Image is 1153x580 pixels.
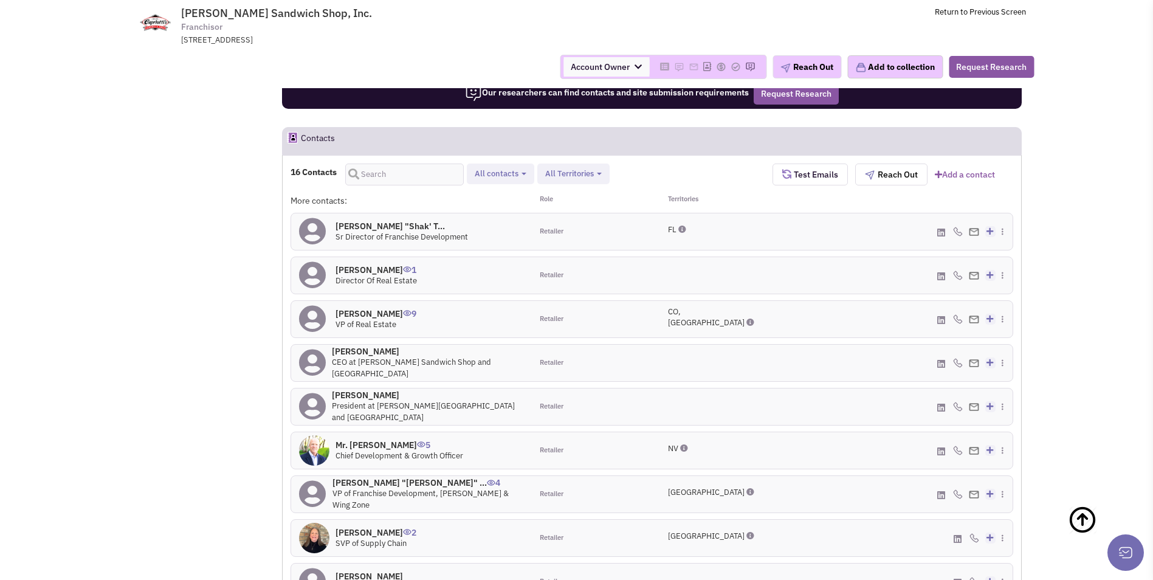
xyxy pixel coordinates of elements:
span: NV [668,443,678,454]
img: icon-phone.png [969,533,979,543]
img: ebz8JluJJUmUtZ9F0AOTfQ.jpg [299,523,329,553]
span: VP of Franchise Development, [PERSON_NAME] & Wing Zone [332,488,509,510]
button: Add to collection [847,55,943,78]
img: Email%20Icon.png [969,316,979,323]
button: All contacts [471,168,530,181]
img: icon-collection-lavender.png [855,62,866,73]
div: More contacts: [291,195,531,207]
img: gpFAggfJ00qVnfBocIbusQ.jpg [299,435,329,466]
span: [GEOGRAPHIC_DATA] [668,487,745,497]
h4: [PERSON_NAME] [336,264,417,275]
img: Please add to your accounts [731,62,740,72]
span: Our researchers can find contacts and site submission requirements [465,87,749,98]
img: Please add to your accounts [745,62,755,72]
span: [GEOGRAPHIC_DATA] [668,531,745,541]
h4: Mr. [PERSON_NAME] [336,440,463,451]
img: icon-researcher-20.png [465,85,482,102]
span: Retailer [540,314,563,324]
img: Email%20Icon.png [969,228,979,236]
a: Back To Top [1068,493,1129,572]
span: Retailer [540,489,563,499]
img: Please add to your accounts [674,62,684,72]
span: All contacts [475,168,518,179]
img: icon-phone.png [953,227,963,236]
span: Retailer [540,402,563,412]
span: Director Of Real Estate [336,275,417,286]
span: All Territories [545,168,594,179]
img: icon-phone.png [953,271,963,280]
span: SVP of Supply Chain [336,538,407,548]
img: plane.png [780,63,790,73]
button: Reach Out [773,55,841,78]
span: 2 [403,518,416,538]
span: CO, [GEOGRAPHIC_DATA] [668,306,745,328]
button: Test Emails [773,164,848,185]
h4: [PERSON_NAME] [336,308,416,319]
span: 5 [417,430,430,451]
div: [STREET_ADDRESS] [181,35,498,46]
img: icon-phone.png [953,402,963,412]
span: 9 [403,299,416,319]
button: Reach Out [855,164,928,185]
img: icon-UserInteraction.png [403,310,411,316]
div: Territories [652,195,773,207]
span: Account Owner [563,57,649,77]
span: 4 [487,468,500,488]
img: Email%20Icon.png [969,447,979,455]
span: VP of Real Estate [336,319,396,330]
span: Sr Director of Franchise Development [336,232,468,242]
img: plane.png [865,170,875,180]
img: Please add to your accounts [689,62,698,72]
span: Retailer [540,358,563,368]
h4: [PERSON_NAME] [336,527,416,538]
h4: [PERSON_NAME] [332,390,524,401]
img: icon-UserInteraction.png [403,529,411,535]
img: Email%20Icon.png [969,359,979,367]
img: Please add to your accounts [716,62,726,72]
h4: [PERSON_NAME] "[PERSON_NAME]" ... [332,477,524,488]
button: All Territories [542,168,605,181]
span: Retailer [540,271,563,280]
span: Retailer [540,533,563,543]
img: icon-UserInteraction.png [487,480,495,486]
h4: [PERSON_NAME] [332,346,524,357]
span: FL [668,224,676,235]
button: Request Research [949,56,1034,78]
img: Email%20Icon.png [969,272,979,280]
input: Search [345,164,464,185]
img: Email%20Icon.png [969,403,979,411]
img: icon-phone.png [953,446,963,455]
img: icon-phone.png [953,489,963,499]
span: Test Emails [791,169,838,180]
img: icon-UserInteraction.png [417,441,425,447]
div: Role [532,195,652,207]
span: Retailer [540,227,563,236]
img: icon-phone.png [953,314,963,324]
h4: [PERSON_NAME] "Shak' T... [336,221,468,232]
span: [PERSON_NAME] Sandwich Shop, Inc. [181,6,372,20]
img: icon-phone.png [953,358,963,368]
img: icon-UserInteraction.png [403,266,411,272]
h2: Contacts [301,128,335,154]
span: Retailer [540,446,563,455]
span: 1 [403,255,416,275]
span: Franchisor [181,21,222,33]
img: Email%20Icon.png [969,491,979,499]
button: Request Research [754,83,839,105]
a: Return to Previous Screen [935,7,1026,17]
span: Chief Development & Growth Officer [336,451,463,461]
span: CEO at [PERSON_NAME] Sandwich Shop and [GEOGRAPHIC_DATA] [332,357,491,379]
span: President at [PERSON_NAME][GEOGRAPHIC_DATA] and [GEOGRAPHIC_DATA] [332,401,515,423]
a: Add a contact [935,168,995,181]
h4: 16 Contacts [291,167,337,178]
